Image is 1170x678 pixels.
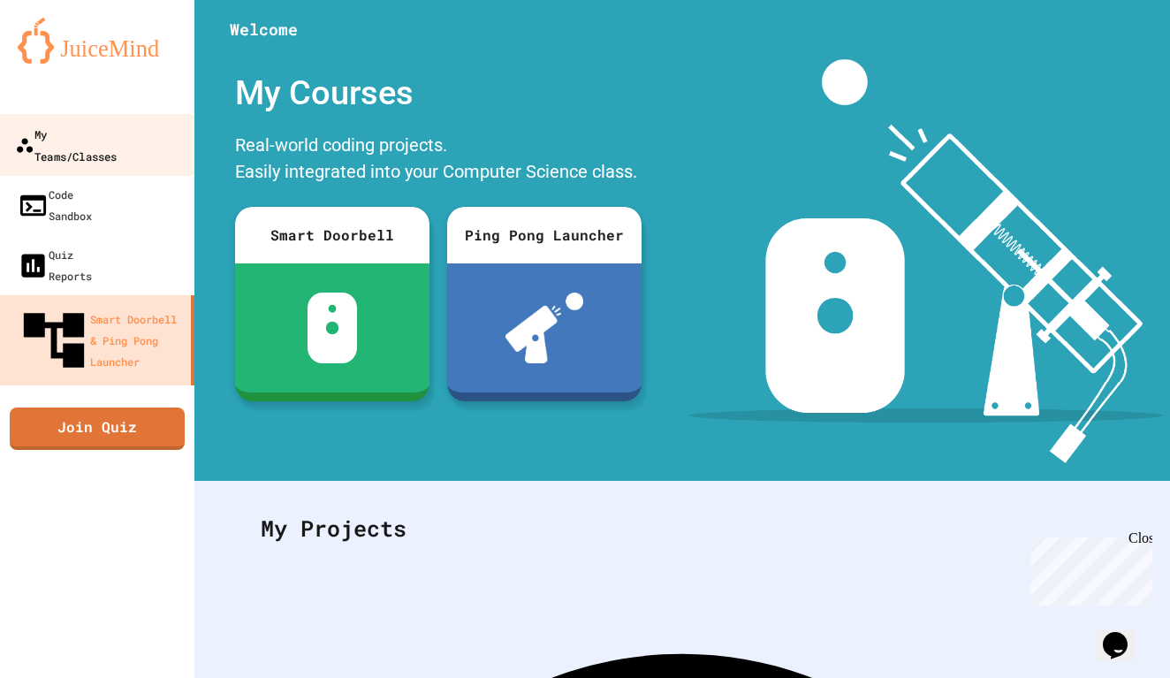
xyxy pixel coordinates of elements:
div: Ping Pong Launcher [447,207,642,263]
div: Real-world coding projects. Easily integrated into your Computer Science class. [226,127,650,194]
div: My Projects [243,494,1121,563]
img: sdb-white.svg [308,293,358,363]
div: Chat with us now!Close [7,7,122,112]
div: Quiz Reports [18,244,92,286]
div: My Teams/Classes [15,123,117,166]
div: Smart Doorbell [235,207,429,263]
img: logo-orange.svg [18,18,177,64]
div: My Courses [226,59,650,127]
img: ppl-with-ball.png [505,293,584,363]
iframe: chat widget [1023,530,1152,606]
div: Smart Doorbell & Ping Pong Launcher [18,304,184,377]
div: Code Sandbox [18,184,92,226]
a: Join Quiz [10,408,185,450]
img: banner-image-my-projects.png [689,59,1163,463]
iframe: chat widget [1096,607,1152,660]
